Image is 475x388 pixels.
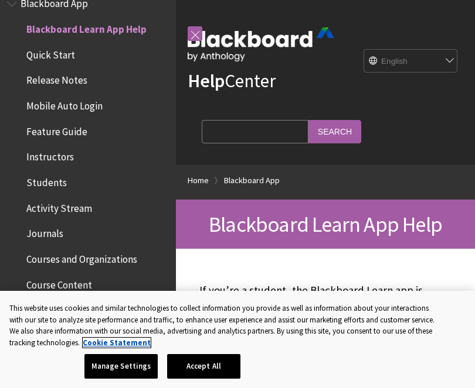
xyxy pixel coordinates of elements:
[188,69,225,92] strong: Help
[26,71,87,87] span: Release Notes
[209,211,442,238] span: Blackboard Learn App Help
[26,96,103,112] span: Mobile Auto Login
[26,249,137,265] span: Courses and Organizations
[26,19,147,35] span: Blackboard Learn App Help
[26,122,87,138] span: Feature Guide
[26,45,75,61] span: Quick Start
[188,69,276,92] a: HelpCenter
[364,50,458,73] select: Site Language Selector
[26,198,92,214] span: Activity Stream
[188,28,334,61] img: Blackboard by Anthology
[188,173,209,188] a: Home
[26,147,74,163] span: Instructors
[199,283,452,375] p: If you’re a student, the Blackboard Learn app is designed especially for you to view content and ...
[26,173,67,188] span: Students
[26,275,92,291] span: Course Content
[167,354,240,379] button: Accept All
[308,120,361,143] input: Search
[26,224,63,240] span: Journals
[9,303,442,348] div: This website uses cookies and similar technologies to collect information you provide as well as ...
[224,173,280,188] a: Blackboard App
[83,338,151,348] a: More information about your privacy, opens in a new tab
[84,354,158,379] button: Manage Settings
